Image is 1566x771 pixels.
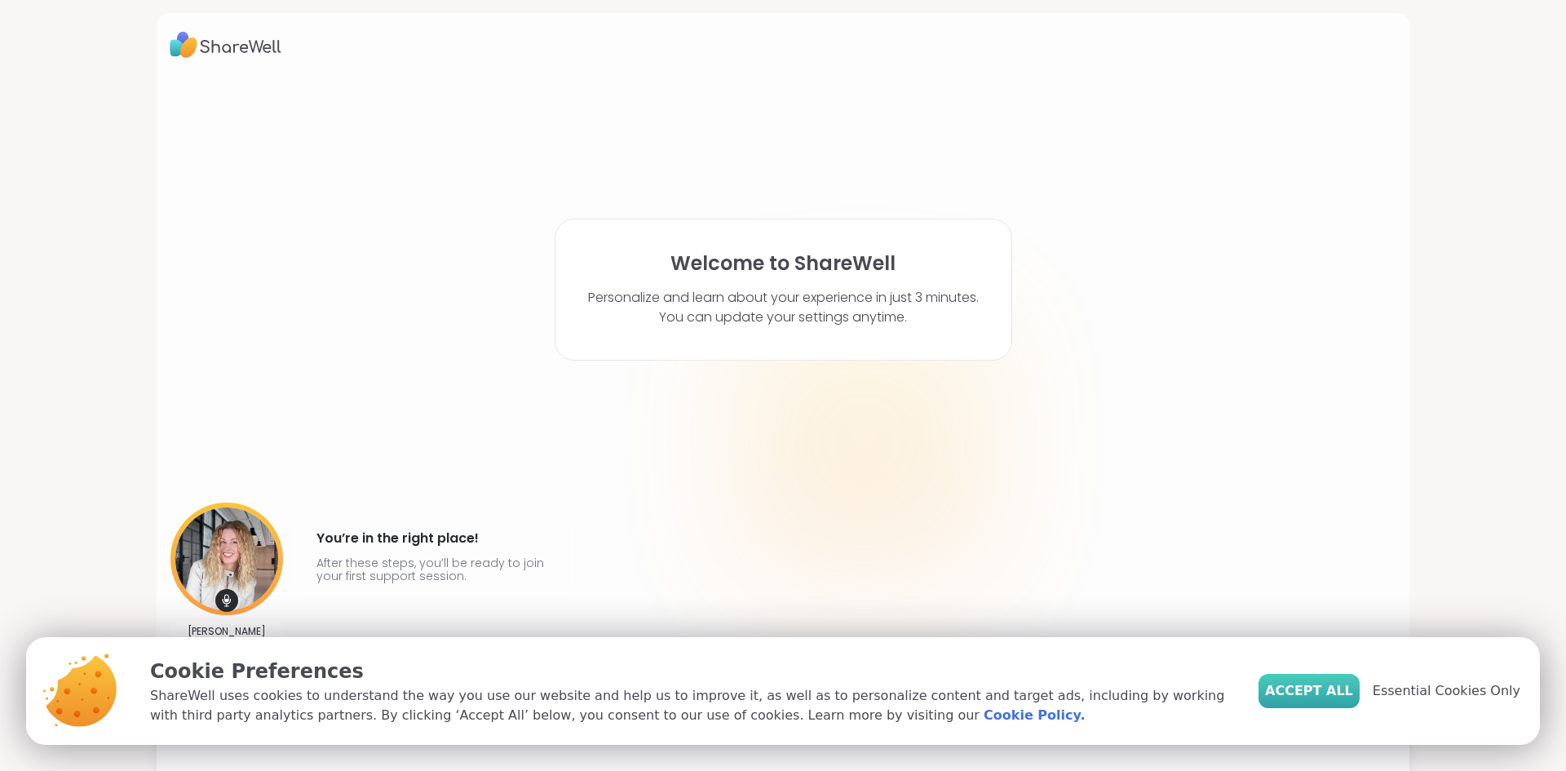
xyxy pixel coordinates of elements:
[984,706,1085,725] a: Cookie Policy.
[215,589,238,612] img: mic icon
[150,686,1232,725] p: ShareWell uses cookies to understand the way you use our website and help us to improve it, as we...
[188,625,266,638] p: [PERSON_NAME]
[316,525,551,552] h4: You’re in the right place!
[1265,681,1353,701] span: Accept All
[588,288,979,327] p: Personalize and learn about your experience in just 3 minutes. You can update your settings anytime.
[316,556,551,583] p: After these steps, you’ll be ready to join your first support session.
[670,252,896,275] h1: Welcome to ShareWell
[170,503,283,615] img: User image
[150,657,1232,686] p: Cookie Preferences
[1373,681,1520,701] span: Essential Cookies Only
[170,26,281,64] img: ShareWell Logo
[1259,674,1360,708] button: Accept All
